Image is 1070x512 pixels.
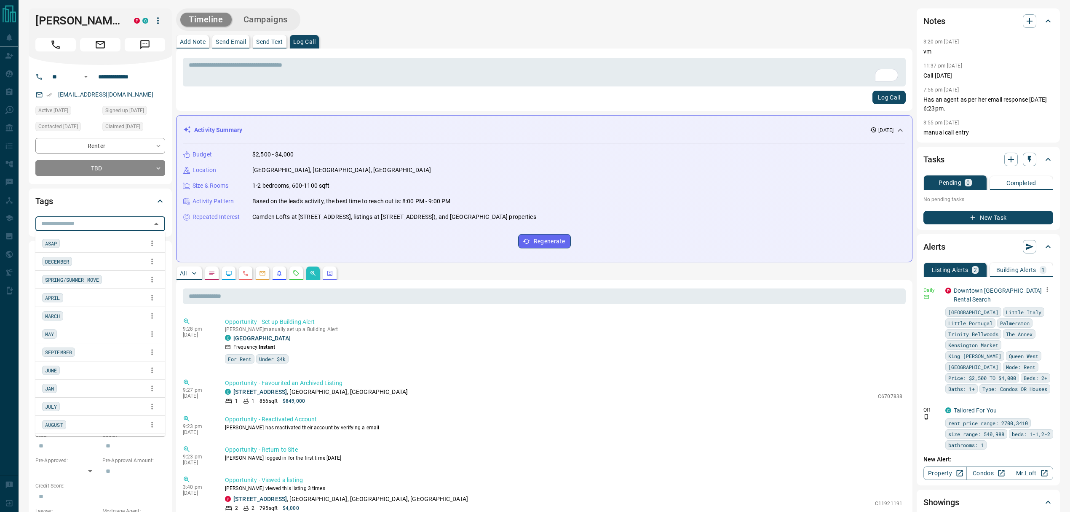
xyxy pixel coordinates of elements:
[35,106,98,118] div: Wed Aug 13 2025
[948,319,992,327] span: Little Portugal
[45,348,72,356] span: SEPTEMBER
[923,240,945,253] h2: Alerts
[35,482,165,490] p: Credit Score:
[45,312,60,320] span: MARCH
[283,397,305,405] p: $849,000
[923,414,929,420] svg: Push Notification Only
[102,457,165,464] p: Pre-Approval Amount:
[923,87,959,93] p: 7:56 pm [DATE]
[923,149,1053,170] div: Tasks
[183,429,212,435] p: [DATE]
[252,181,330,190] p: 1-2 bedrooms, 600-1100 sqft
[225,445,902,454] p: Opportunity - Return to Site
[45,366,57,375] span: JUNE
[102,122,165,134] div: Sun Aug 10 2025
[923,120,959,126] p: 3:55 pm [DATE]
[228,355,251,363] span: For Rent
[945,288,951,294] div: property.ca
[1010,466,1053,480] a: Mr.Loft
[193,197,234,206] p: Activity Pattern
[183,332,212,338] p: [DATE]
[80,38,120,51] span: Email
[35,457,98,464] p: Pre-Approved:
[948,441,984,449] span: bathrooms: 1
[242,270,249,277] svg: Calls
[105,106,144,115] span: Signed up [DATE]
[923,294,929,300] svg: Email
[225,379,902,388] p: Opportunity - Favourited an Archived Listing
[209,270,215,277] svg: Notes
[252,197,450,206] p: Based on the lead's activity, the best time to reach out is: 8:00 PM - 9:00 PM
[251,397,254,405] p: 1
[1006,308,1041,316] span: Little Italy
[1000,319,1030,327] span: Palmerston
[45,294,60,302] span: APRIL
[225,326,902,332] p: [PERSON_NAME] manually set up a Building Alert
[252,213,536,221] p: Camden Lofts at [STREET_ADDRESS], listings at [STREET_ADDRESS]), and [GEOGRAPHIC_DATA] properties
[948,341,998,349] span: Kensington Market
[105,122,140,131] span: Claimed [DATE]
[923,63,962,69] p: 11:37 pm [DATE]
[81,72,91,82] button: Open
[38,122,78,131] span: Contacted [DATE]
[923,153,944,166] h2: Tasks
[45,239,57,248] span: ASAP
[183,387,212,393] p: 9:27 pm
[259,397,278,405] p: 856 sqft
[183,326,212,332] p: 9:28 pm
[966,180,970,186] p: 0
[142,18,148,24] div: condos.ca
[235,504,238,512] p: 2
[872,91,906,104] button: Log Call
[150,218,162,230] button: Close
[183,484,212,490] p: 3:40 pm
[923,455,1053,464] p: New Alert:
[1006,363,1035,371] span: Mode: Rent
[966,466,1010,480] a: Condos
[35,38,76,51] span: Call
[948,308,998,316] span: [GEOGRAPHIC_DATA]
[878,393,902,400] p: C6707838
[326,270,333,277] svg: Agent Actions
[225,476,902,485] p: Opportunity - Viewed a listing
[293,39,316,45] p: Log Call
[45,257,69,266] span: DECEMBER
[923,11,1053,31] div: Notes
[183,122,905,138] div: Activity Summary[DATE]
[233,495,468,504] p: , [GEOGRAPHIC_DATA], [GEOGRAPHIC_DATA], [GEOGRAPHIC_DATA]
[235,397,238,405] p: 1
[923,237,1053,257] div: Alerts
[954,287,1042,303] a: Downtown [GEOGRAPHIC_DATA] Rental Search
[102,106,165,118] div: Tue Sep 17 2024
[923,14,945,28] h2: Notes
[235,13,296,27] button: Campaigns
[974,267,977,273] p: 2
[1012,430,1050,438] span: beds: 1-1,2-2
[923,211,1053,224] button: New Task
[252,150,294,159] p: $2,500 - $4,000
[225,318,902,326] p: Opportunity - Set up Building Alert
[252,166,431,175] p: [GEOGRAPHIC_DATA], [GEOGRAPHIC_DATA], [GEOGRAPHIC_DATA]
[283,504,299,512] p: $4,000
[194,126,242,135] p: Activity Summary
[180,39,206,45] p: Add Note
[1041,267,1045,273] p: 1
[948,330,998,338] span: Trinity Bellwoods
[954,407,997,414] a: Tailored For You
[225,454,902,462] p: [PERSON_NAME] logged in for the first time [DATE]
[923,95,1053,113] p: Has an agent as per her email response [DATE] 6:23pm.
[259,355,286,363] span: Under $4k
[58,91,153,98] a: [EMAIL_ADDRESS][DOMAIN_NAME]
[948,363,998,371] span: [GEOGRAPHIC_DATA]
[1006,180,1036,186] p: Completed
[193,166,216,175] p: Location
[225,485,902,492] p: [PERSON_NAME] viewed this listing 3 times
[932,267,968,273] p: Listing Alerts
[256,39,283,45] p: Send Text
[125,38,165,51] span: Message
[948,385,975,393] span: Baths: 1+
[259,504,278,512] p: 795 sqft
[38,106,68,115] span: Active [DATE]
[225,415,902,424] p: Opportunity - Reactivated Account
[923,286,940,294] p: Daily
